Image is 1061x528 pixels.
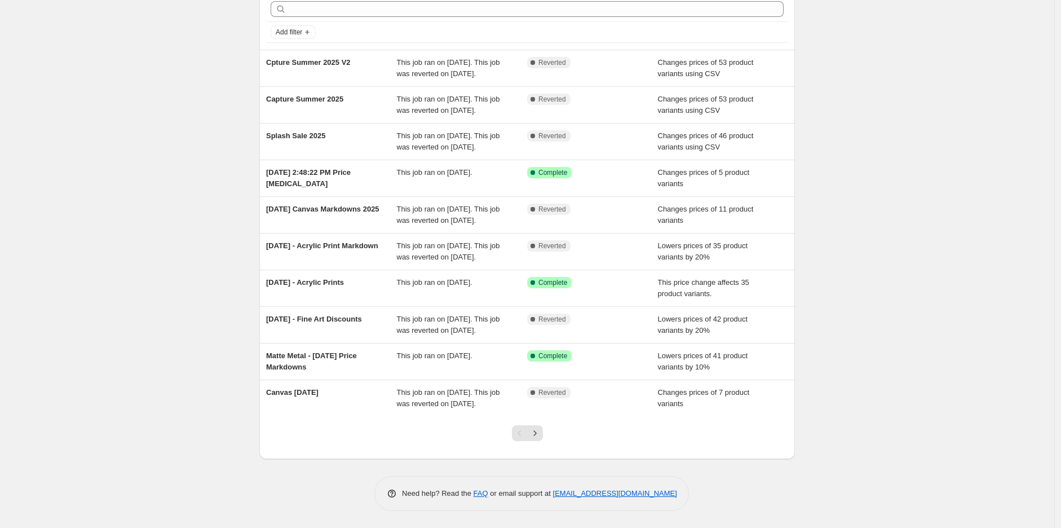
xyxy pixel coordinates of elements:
[397,278,472,287] span: This job ran on [DATE].
[538,205,566,214] span: Reverted
[397,58,500,78] span: This job ran on [DATE]. This job was reverted on [DATE].
[658,58,754,78] span: Changes prices of 53 product variants using CSV
[658,241,748,261] span: Lowers prices of 35 product variants by 20%
[266,315,362,323] span: [DATE] - Fine Art Discounts
[527,425,543,441] button: Next
[538,315,566,324] span: Reverted
[397,351,472,360] span: This job ran on [DATE].
[658,351,748,371] span: Lowers prices of 41 product variants by 10%
[266,388,319,397] span: Canvas [DATE]
[266,58,351,67] span: Cpture Summer 2025 V2
[658,205,754,225] span: Changes prices of 11 product variants
[397,315,500,335] span: This job ran on [DATE]. This job was reverted on [DATE].
[553,489,677,498] a: [EMAIL_ADDRESS][DOMAIN_NAME]
[658,388,750,408] span: Changes prices of 7 product variants
[658,131,754,151] span: Changes prices of 46 product variants using CSV
[266,241,378,250] span: [DATE] - Acrylic Print Markdown
[658,315,748,335] span: Lowers prices of 42 product variants by 20%
[658,95,754,115] span: Changes prices of 53 product variants using CSV
[538,351,567,360] span: Complete
[266,351,357,371] span: Matte Metal - [DATE] Price Markdowns
[266,205,379,213] span: [DATE] Canvas Markdowns 2025
[538,58,566,67] span: Reverted
[538,95,566,104] span: Reverted
[658,168,750,188] span: Changes prices of 5 product variants
[538,241,566,250] span: Reverted
[266,278,344,287] span: [DATE] - Acrylic Prints
[538,131,566,140] span: Reverted
[397,168,472,177] span: This job ran on [DATE].
[271,25,316,39] button: Add filter
[276,28,302,37] span: Add filter
[397,205,500,225] span: This job ran on [DATE]. This job was reverted on [DATE].
[397,131,500,151] span: This job ran on [DATE]. This job was reverted on [DATE].
[397,241,500,261] span: This job ran on [DATE]. This job was reverted on [DATE].
[397,95,500,115] span: This job ran on [DATE]. This job was reverted on [DATE].
[658,278,749,298] span: This price change affects 35 product variants.
[538,388,566,397] span: Reverted
[266,131,326,140] span: Splash Sale 2025
[397,388,500,408] span: This job ran on [DATE]. This job was reverted on [DATE].
[266,95,343,103] span: Capture Summer 2025
[538,278,567,287] span: Complete
[402,489,474,498] span: Need help? Read the
[266,168,351,188] span: [DATE] 2:48:22 PM Price [MEDICAL_DATA]
[474,489,488,498] a: FAQ
[512,425,543,441] nav: Pagination
[488,489,553,498] span: or email support at
[538,168,567,177] span: Complete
